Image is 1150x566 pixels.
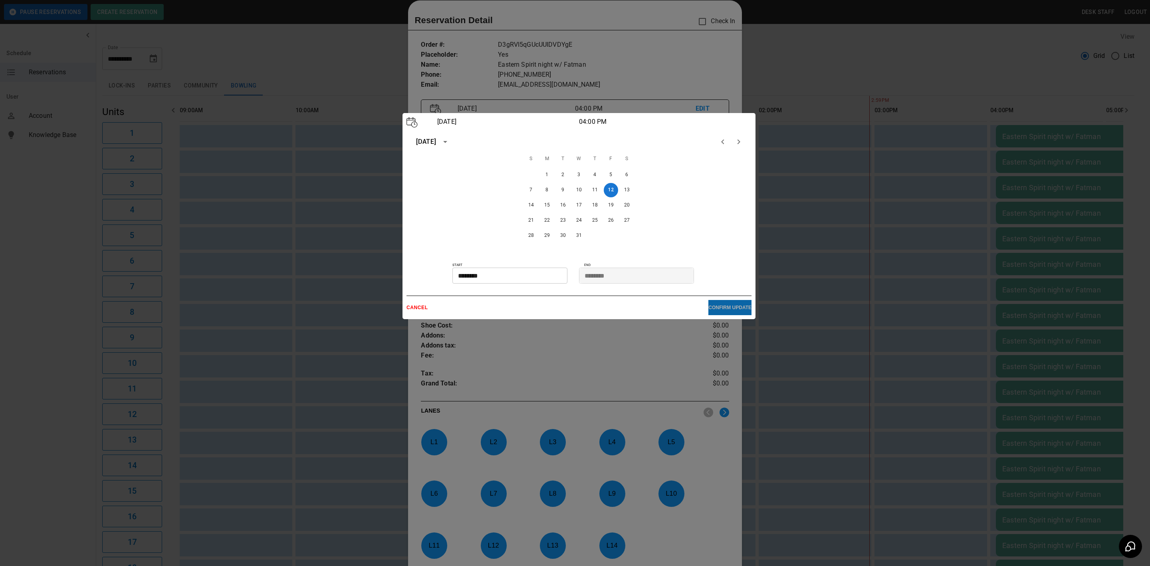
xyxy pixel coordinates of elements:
div: [DATE] [416,137,436,147]
button: 3 [572,168,586,182]
button: 12 [604,183,618,197]
button: 13 [620,183,634,197]
span: Saturday [620,151,634,167]
button: 2 [556,168,570,182]
button: 19 [604,198,618,212]
span: Tuesday [556,151,570,167]
button: 15 [540,198,554,212]
button: 22 [540,213,554,228]
span: Sunday [524,151,538,167]
button: 31 [572,228,586,243]
p: END [584,263,751,268]
button: 29 [540,228,554,243]
button: 18 [588,198,602,212]
button: 14 [524,198,538,212]
button: 4 [588,168,602,182]
button: 21 [524,213,538,228]
span: Friday [604,151,618,167]
button: 30 [556,228,570,243]
button: 1 [540,168,554,182]
button: 24 [572,213,586,228]
button: 25 [588,213,602,228]
button: 10 [572,183,586,197]
button: Next month [731,134,747,150]
button: 7 [524,183,538,197]
button: 8 [540,183,554,197]
button: CONFIRM UPDATE [708,300,751,315]
button: 23 [556,213,570,228]
span: Wednesday [572,151,586,167]
p: 04:00 PM [579,117,723,127]
button: 26 [604,213,618,228]
button: 16 [556,198,570,212]
button: 5 [604,168,618,182]
img: Vector [406,117,418,128]
p: START [452,263,579,268]
input: Choose time, selected time is 8:00 PM [579,268,688,284]
button: 11 [588,183,602,197]
p: CANCEL [406,305,708,310]
button: 28 [524,228,538,243]
button: 27 [620,213,634,228]
button: calendar view is open, switch to year view [438,135,452,149]
p: CONFIRM UPDATE [708,305,751,310]
button: 20 [620,198,634,212]
button: 6 [620,168,634,182]
button: 17 [572,198,586,212]
input: Choose time, selected time is 4:00 PM [452,268,562,284]
button: Previous month [715,134,731,150]
p: [DATE] [435,117,579,127]
button: 9 [556,183,570,197]
span: Thursday [588,151,602,167]
span: Monday [540,151,554,167]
